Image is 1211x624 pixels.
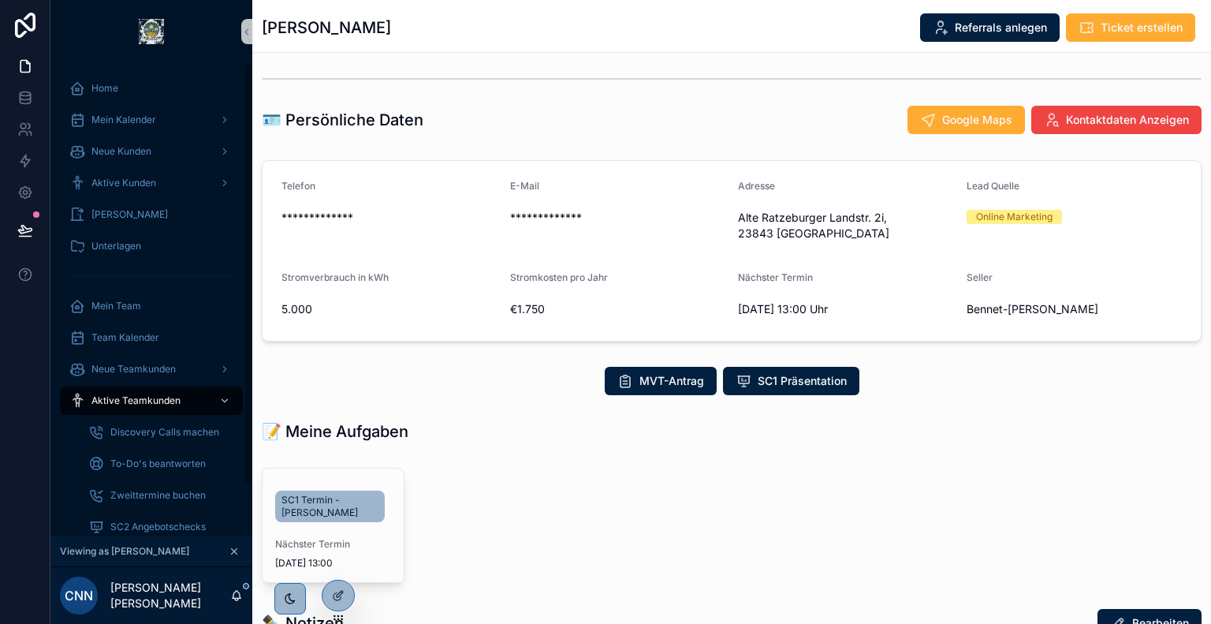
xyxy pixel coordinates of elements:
span: Ticket erstellen [1101,20,1183,35]
span: Lead Quelle [967,180,1019,192]
span: Stromverbrauch in kWh [281,271,389,283]
div: scrollable content [50,63,252,536]
span: Kontaktdaten Anzeigen [1066,112,1189,128]
span: CNN [65,586,93,605]
span: Telefon [281,180,315,192]
h1: [PERSON_NAME] [262,17,391,39]
span: Aktive Teamkunden [91,394,181,407]
span: Unterlagen [91,240,141,252]
span: Aktive Kunden [91,177,156,189]
span: Home [91,82,118,95]
p: [PERSON_NAME] [PERSON_NAME] [110,580,230,611]
span: Zweittermine buchen [110,489,206,502]
span: €1.750 [510,301,726,317]
span: Nächster Termin [738,271,813,283]
span: 5.000 [281,301,497,317]
a: [PERSON_NAME] [60,200,243,229]
span: [DATE] 13:00 Uhr [738,301,954,317]
button: MVT-Antrag [605,367,717,395]
button: Referrals anlegen [920,13,1060,42]
a: Team Kalender [60,323,243,352]
span: Referrals anlegen [955,20,1047,35]
span: Stromkosten pro Jahr [510,271,608,283]
span: SC1 Termin - [PERSON_NAME] [281,494,378,519]
a: Unterlagen [60,232,243,260]
span: Viewing as [PERSON_NAME] [60,545,189,558]
a: Aktive Teamkunden [60,387,243,415]
span: Google Maps [942,112,1012,128]
span: SC1 Präsentation [758,373,847,389]
span: Nächster Termin [275,538,391,551]
span: SC2 Angebotschecks [110,521,206,533]
a: Discovery Calls machen [79,418,243,447]
span: Mein Team [91,300,141,312]
img: App logo [139,19,164,44]
span: Discovery Calls machen [110,426,219,439]
span: Team Kalender [91,331,159,344]
button: Kontaktdaten Anzeigen [1031,106,1202,134]
button: Google Maps [907,106,1025,134]
span: [DATE] 13:00 [275,557,391,570]
a: Mein Kalender [60,106,243,134]
h1: 🪪 Persönliche Daten [262,109,423,131]
span: Mein Kalender [91,114,156,126]
a: Neue Kunden [60,137,243,166]
a: To-Do's beantworten [79,450,243,478]
span: Alte Ratzeburger Landstr. 2i, 23843 [GEOGRAPHIC_DATA] [738,210,954,241]
a: SC2 Angebotschecks [79,513,243,541]
a: Aktive Kunden [60,169,243,197]
span: Bennet-[PERSON_NAME] [967,301,1183,317]
div: Online Marketing [976,210,1053,224]
a: Neue Teamkunden [60,355,243,383]
span: Neue Teamkunden [91,363,176,376]
span: MVT-Antrag [639,373,704,389]
button: Ticket erstellen [1066,13,1195,42]
span: E-Mail [510,180,539,192]
a: Zweittermine buchen [79,481,243,510]
span: To-Do's beantworten [110,458,206,470]
span: Neue Kunden [91,145,151,158]
a: SC1 Termin - [PERSON_NAME] [275,491,385,522]
h1: 📝 Meine Aufgaben [262,420,408,443]
a: Home [60,74,243,103]
span: Adresse [738,180,775,192]
button: SC1 Präsentation [723,367,859,395]
span: [PERSON_NAME] [91,208,168,221]
span: Seller [967,271,993,283]
a: Mein Team [60,292,243,320]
